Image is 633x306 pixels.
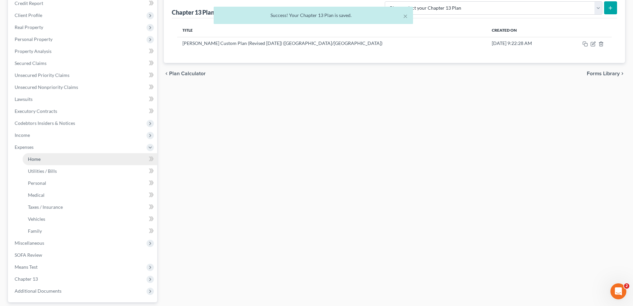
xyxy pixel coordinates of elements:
[486,24,561,37] th: Created On
[28,192,45,198] span: Medical
[177,24,486,37] th: Title
[28,204,63,210] span: Taxes / Insurance
[9,69,157,81] a: Unsecured Priority Claims
[23,165,157,177] a: Utilities / Bills
[9,45,157,57] a: Property Analysis
[23,225,157,237] a: Family
[15,48,52,54] span: Property Analysis
[15,108,57,114] span: Executory Contracts
[15,84,78,90] span: Unsecured Nonpriority Claims
[610,283,626,299] iframe: Intercom live chat
[486,37,561,50] td: [DATE] 9:22:28 AM
[15,120,75,126] span: Codebtors Insiders & Notices
[164,71,169,76] i: chevron_left
[587,71,620,76] span: Forms Library
[23,213,157,225] a: Vehicles
[15,264,38,270] span: Means Test
[23,177,157,189] a: Personal
[177,37,486,50] td: [PERSON_NAME] Custom Plan (Revised [DATE]) ([GEOGRAPHIC_DATA]/[GEOGRAPHIC_DATA])
[15,60,47,66] span: Secured Claims
[9,93,157,105] a: Lawsuits
[15,96,33,102] span: Lawsuits
[15,0,43,6] span: Credit Report
[15,288,61,294] span: Additional Documents
[587,71,625,76] button: Forms Library chevron_right
[15,36,53,42] span: Personal Property
[28,180,46,186] span: Personal
[15,240,44,246] span: Miscellaneous
[9,105,157,117] a: Executory Contracts
[15,24,43,30] span: Real Property
[9,249,157,261] a: SOFA Review
[28,216,45,222] span: Vehicles
[23,153,157,165] a: Home
[403,12,408,20] button: ×
[28,156,41,162] span: Home
[15,276,38,282] span: Chapter 13
[15,144,34,150] span: Expenses
[15,132,30,138] span: Income
[23,189,157,201] a: Medical
[9,81,157,93] a: Unsecured Nonpriority Claims
[624,283,629,289] span: 2
[9,57,157,69] a: Secured Claims
[23,201,157,213] a: Taxes / Insurance
[15,252,42,258] span: SOFA Review
[15,72,69,78] span: Unsecured Priority Claims
[620,71,625,76] i: chevron_right
[169,71,206,76] span: Plan Calculator
[164,71,206,76] button: chevron_left Plan Calculator
[219,12,408,19] div: Success! Your Chapter 13 Plan is saved.
[28,228,42,234] span: Family
[28,168,57,174] span: Utilities / Bills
